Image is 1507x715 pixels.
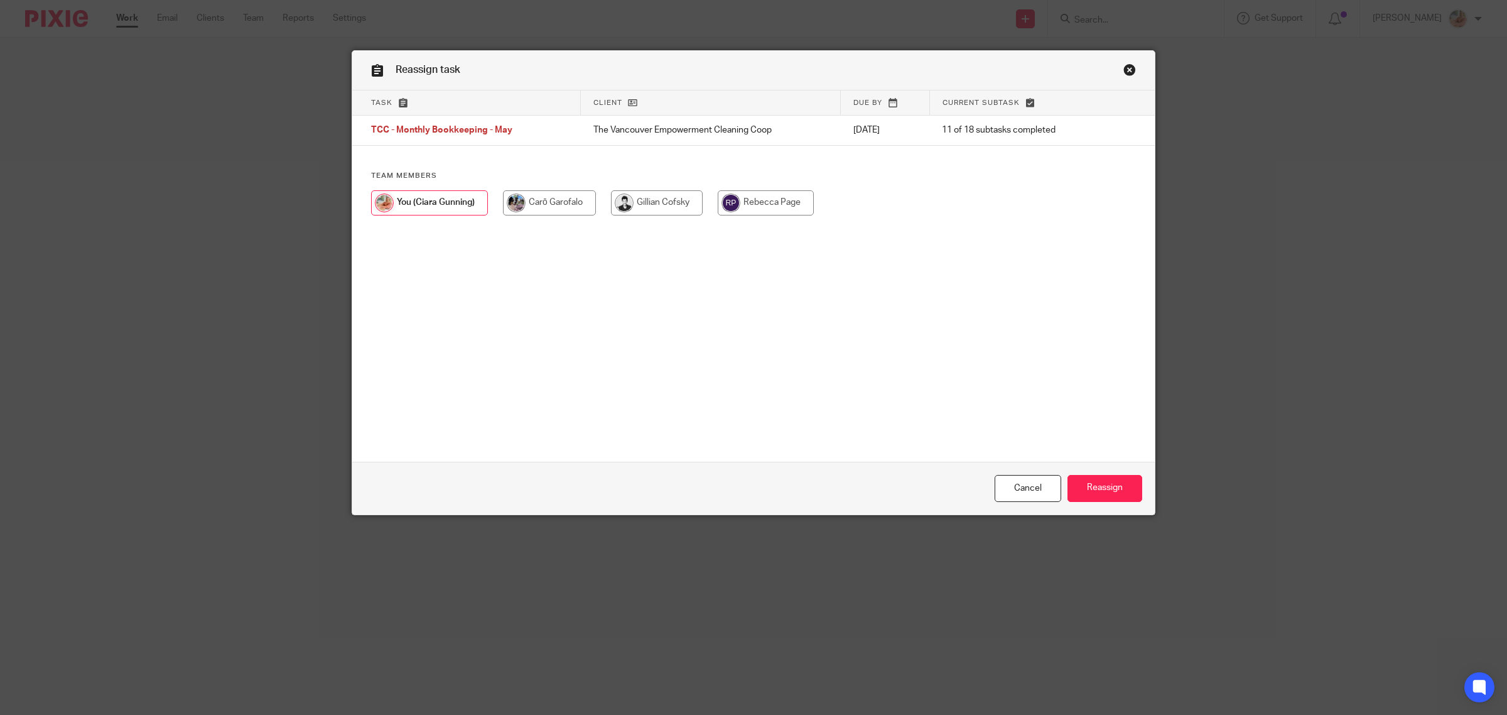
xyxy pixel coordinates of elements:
span: TCC - Monthly Bookkeeping - May [371,126,512,135]
input: Reassign [1067,475,1142,502]
p: The Vancouver Empowerment Cleaning Coop [593,124,828,136]
span: Task [371,99,392,106]
span: Client [593,99,622,106]
p: [DATE] [853,124,917,136]
span: Current subtask [943,99,1020,106]
td: 11 of 18 subtasks completed [929,116,1106,146]
h4: Team members [371,171,1136,181]
span: Due by [853,99,882,106]
span: Reassign task [396,65,460,75]
a: Close this dialog window [1123,63,1136,80]
a: Close this dialog window [995,475,1061,502]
